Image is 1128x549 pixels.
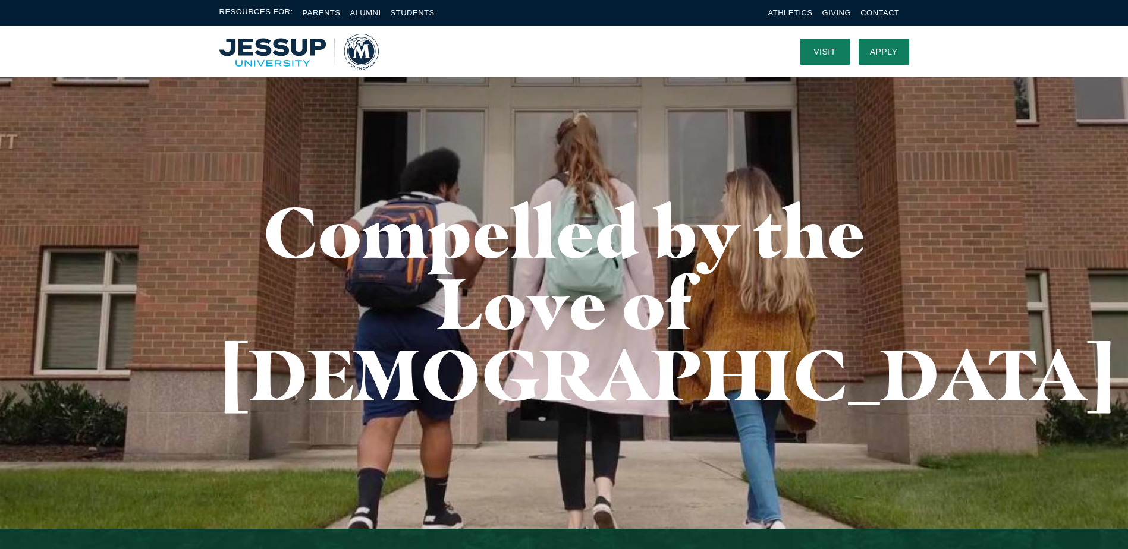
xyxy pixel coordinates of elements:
[219,34,379,70] img: Multnomah University Logo
[859,39,909,65] a: Apply
[350,8,381,17] a: Alumni
[303,8,341,17] a: Parents
[860,8,899,17] a: Contact
[391,8,435,17] a: Students
[822,8,852,17] a: Giving
[219,196,909,410] h1: Compelled by the Love of [DEMOGRAPHIC_DATA]
[768,8,813,17] a: Athletics
[219,6,293,20] span: Resources For:
[219,34,379,70] a: Home
[800,39,850,65] a: Visit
